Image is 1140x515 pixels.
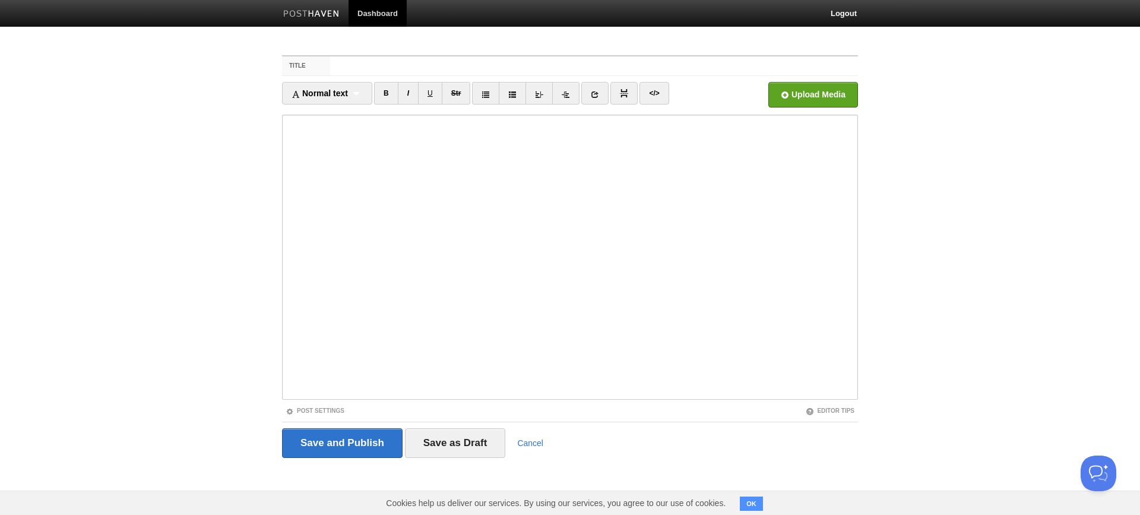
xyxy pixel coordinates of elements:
a: Cancel [517,438,543,448]
a: Str [442,82,471,105]
a: U [418,82,442,105]
img: Posthaven-bar [283,10,340,19]
span: Cookies help us deliver our services. By using our services, you agree to our use of cookies. [374,491,737,515]
a: I [398,82,419,105]
a: Post Settings [286,407,344,414]
button: OK [740,497,763,511]
label: Title [282,56,330,75]
a: </> [639,82,669,105]
input: Save and Publish [282,428,403,458]
img: pagebreak-icon.png [620,89,628,97]
input: Save as Draft [405,428,506,458]
span: Normal text [292,89,348,98]
a: Editor Tips [806,407,854,414]
a: B [374,82,398,105]
iframe: Help Scout Beacon - Open [1081,456,1116,491]
del: Str [451,89,461,97]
